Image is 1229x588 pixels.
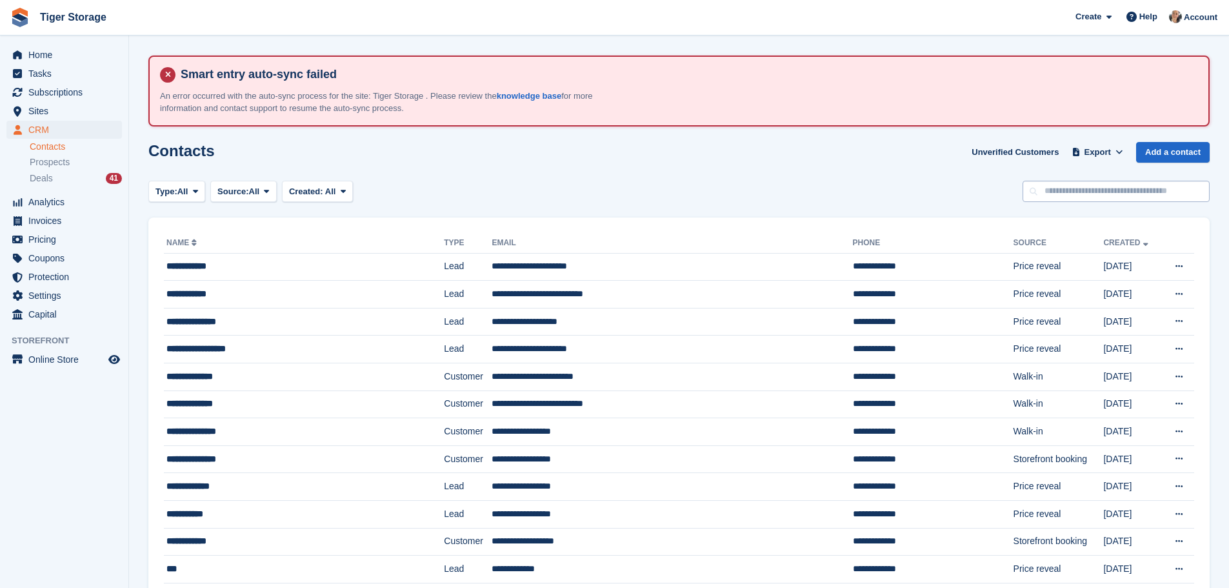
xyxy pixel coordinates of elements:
a: Tiger Storage [35,6,112,28]
td: [DATE] [1103,556,1161,583]
td: Customer [444,528,492,556]
span: Tasks [28,65,106,83]
a: Created [1103,238,1150,247]
a: menu [6,350,122,369]
span: Storefront [12,334,128,347]
td: [DATE] [1103,336,1161,363]
span: Settings [28,287,106,305]
a: menu [6,268,122,286]
span: Pricing [28,230,106,248]
td: Price reveal [1014,556,1104,583]
img: Becky Martin [1169,10,1182,23]
a: menu [6,46,122,64]
span: Analytics [28,193,106,211]
td: [DATE] [1103,308,1161,336]
a: menu [6,305,122,323]
button: Created: All [282,181,353,202]
span: Home [28,46,106,64]
th: Source [1014,233,1104,254]
button: Export [1069,142,1126,163]
td: Lead [444,253,492,281]
button: Source: All [210,181,277,202]
a: Deals 41 [30,172,122,185]
td: Walk-in [1014,363,1104,391]
td: Price reveal [1014,308,1104,336]
span: All [249,185,260,198]
td: [DATE] [1103,418,1161,446]
td: Customer [444,363,492,391]
a: menu [6,230,122,248]
h1: Contacts [148,142,215,159]
span: Invoices [28,212,106,230]
td: Price reveal [1014,281,1104,309]
td: Walk-in [1014,390,1104,418]
span: All [177,185,188,198]
span: Created: [289,187,323,196]
td: Lead [444,281,492,309]
img: stora-icon-8386f47178a22dfd0bd8f6a31ec36ba5ce8667c1dd55bd0f319d3a0aa187defe.svg [10,8,30,27]
a: menu [6,249,122,267]
td: Price reveal [1014,473,1104,501]
th: Email [492,233,852,254]
span: Protection [28,268,106,286]
a: menu [6,121,122,139]
th: Phone [853,233,1014,254]
span: Coupons [28,249,106,267]
td: Customer [444,418,492,446]
p: An error occurred with the auto-sync process for the site: Tiger Storage . Please review the for ... [160,90,612,115]
span: Subscriptions [28,83,106,101]
span: Source: [217,185,248,198]
div: 41 [106,173,122,184]
span: Create [1075,10,1101,23]
td: [DATE] [1103,528,1161,556]
a: menu [6,212,122,230]
span: Sites [28,102,106,120]
td: [DATE] [1103,445,1161,473]
td: Customer [444,390,492,418]
td: Lead [444,336,492,363]
a: Contacts [30,141,122,153]
a: menu [6,65,122,83]
td: [DATE] [1103,281,1161,309]
span: Deals [30,172,53,185]
span: Account [1184,11,1217,24]
span: Export [1084,146,1111,159]
td: Price reveal [1014,336,1104,363]
span: Online Store [28,350,106,369]
td: Customer [444,445,492,473]
span: Capital [28,305,106,323]
button: Type: All [148,181,205,202]
a: knowledge base [497,91,561,101]
span: Type: [155,185,177,198]
td: Lead [444,308,492,336]
th: Type [444,233,492,254]
a: Prospects [30,156,122,169]
a: menu [6,102,122,120]
a: Add a contact [1136,142,1210,163]
a: menu [6,193,122,211]
td: [DATE] [1103,390,1161,418]
td: Storefront booking [1014,528,1104,556]
span: Prospects [30,156,70,168]
span: All [325,187,336,196]
a: Preview store [106,352,122,367]
span: Help [1139,10,1157,23]
td: Walk-in [1014,418,1104,446]
span: CRM [28,121,106,139]
td: [DATE] [1103,363,1161,391]
td: [DATE] [1103,473,1161,501]
td: Storefront booking [1014,445,1104,473]
td: Lead [444,556,492,583]
td: Price reveal [1014,253,1104,281]
td: Price reveal [1014,501,1104,529]
a: menu [6,287,122,305]
h4: Smart entry auto-sync failed [175,67,1198,82]
td: [DATE] [1103,253,1161,281]
td: [DATE] [1103,501,1161,529]
td: Lead [444,473,492,501]
a: Name [166,238,199,247]
td: Lead [444,501,492,529]
a: menu [6,83,122,101]
a: Unverified Customers [966,142,1064,163]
